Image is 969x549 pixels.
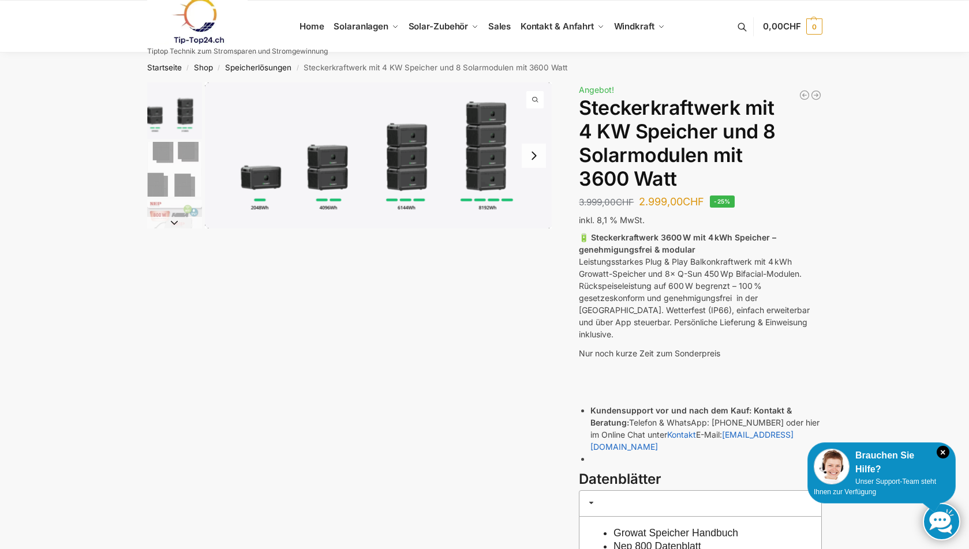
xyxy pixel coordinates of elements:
p: Nur noch kurze Zeit zum Sonderpreis [579,347,822,359]
a: Balkonkraftwerk 1780 Watt mit 4 KWh Zendure Batteriespeicher Notstrom fähig [810,89,822,101]
a: Sales [483,1,515,52]
li: 1 / 9 [205,82,552,228]
a: Speicherlösungen [225,63,291,72]
strong: Kundensupport vor und nach dem Kauf: [590,405,751,415]
a: Growat Speicher Handbuch [613,527,738,539]
bdi: 3.999,00 [579,197,634,208]
span: CHF [783,21,801,32]
div: Brauchen Sie Hilfe? [814,449,949,476]
h1: Steckerkraftwerk mit 4 KW Speicher und 8 Solarmodulen mit 3600 Watt [579,96,822,190]
a: Shop [194,63,213,72]
a: growatt noah 2000 flexible erweiterung scaledgrowatt noah 2000 flexible erweiterung scaled [205,82,552,228]
span: CHF [683,195,704,208]
li: Telefon & WhatsApp: [PHONE_NUMBER] oder hier im Online Chat unter E-Mail: [590,404,822,453]
span: / [291,63,304,73]
span: Windkraft [614,21,654,32]
span: Angebot! [579,85,614,95]
span: inkl. 8,1 % MwSt. [579,215,645,225]
a: Solar-Zubehör [403,1,483,52]
nav: Breadcrumb [126,52,843,82]
a: 0,00CHF 0 [763,9,822,44]
strong: Kontakt & Beratung: [590,405,792,427]
button: Next slide [522,144,546,168]
li: 1 / 9 [144,82,202,140]
span: 0,00 [763,21,800,32]
i: Schließen [937,446,949,458]
a: Startseite [147,63,182,72]
a: [EMAIL_ADDRESS][DOMAIN_NAME] [590,430,794,452]
strong: 🔋 Steckerkraftwerk 3600 W mit 4 kWh Speicher – genehmigungsfrei & modular [579,232,776,254]
a: Windkraft [609,1,669,52]
a: Solaranlagen [329,1,403,52]
p: Tiptop Technik zum Stromsparen und Stromgewinnung [147,48,328,55]
a: Kontakt [667,430,696,439]
span: / [213,63,225,73]
img: Growatt-NOAH-2000-flexible-erweiterung [205,82,552,228]
img: 6 Module bificiaL [147,142,202,197]
span: 0 [806,18,822,35]
span: CHF [616,197,634,208]
span: Solar-Zubehör [409,21,469,32]
span: Sales [488,21,511,32]
img: Growatt-NOAH-2000-flexible-erweiterung [147,82,202,139]
span: Solaranlagen [334,21,388,32]
span: / [182,63,194,73]
h3: Datenblätter [579,469,822,490]
a: Kontakt & Anfahrt [515,1,609,52]
li: 3 / 9 [144,198,202,255]
bdi: 2.999,00 [639,195,704,208]
button: Next slide [147,217,202,228]
li: 2 / 9 [144,140,202,198]
span: Kontakt & Anfahrt [521,21,594,32]
a: Balkonkraftwerk 890 Watt Solarmodulleistung mit 1kW/h Zendure Speicher [799,89,810,101]
p: Leistungsstarkes Plug & Play Balkonkraftwerk mit 4 kWh Growatt-Speicher und 8× Q-Sun 450 Wp Bifac... [579,231,822,340]
span: -25% [710,195,735,208]
img: Customer service [814,449,850,484]
span: Unser Support-Team steht Ihnen zur Verfügung [814,477,936,496]
img: Nep800 [147,200,202,254]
